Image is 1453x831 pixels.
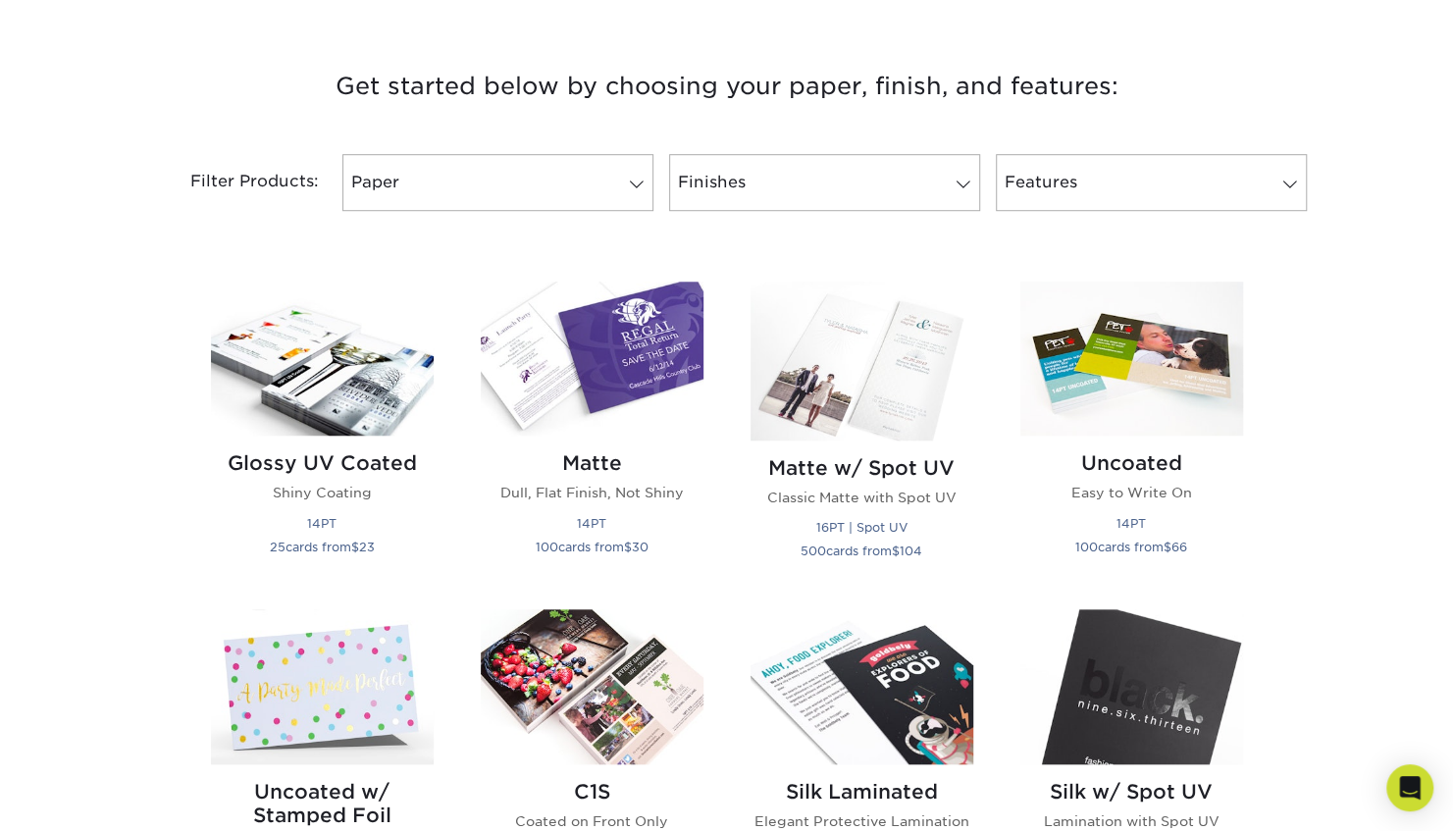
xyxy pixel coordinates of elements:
[751,609,973,763] img: Silk Laminated Postcards
[211,282,434,436] img: Glossy UV Coated Postcards
[481,811,703,831] p: Coated on Front Only
[211,451,434,475] h2: Glossy UV Coated
[751,456,973,480] h2: Matte w/ Spot UV
[624,540,632,554] span: $
[1020,780,1243,804] h2: Silk w/ Spot UV
[359,540,375,554] span: 23
[481,282,703,586] a: Matte Postcards Matte Dull, Flat Finish, Not Shiny 14PT 100cards from$30
[751,282,973,586] a: Matte w/ Spot UV Postcards Matte w/ Spot UV Classic Matte with Spot UV 16PT | Spot UV 500cards fr...
[801,544,922,558] small: cards from
[1020,282,1243,436] img: Uncoated Postcards
[1020,811,1243,831] p: Lamination with Spot UV
[270,540,375,554] small: cards from
[211,780,434,827] h2: Uncoated w/ Stamped Foil
[307,516,337,531] small: 14PT
[751,780,973,804] h2: Silk Laminated
[1075,540,1187,554] small: cards from
[996,154,1307,211] a: Features
[342,154,653,211] a: Paper
[577,516,606,531] small: 14PT
[1020,282,1243,586] a: Uncoated Postcards Uncoated Easy to Write On 14PT 100cards from$66
[751,282,973,441] img: Matte w/ Spot UV Postcards
[536,540,649,554] small: cards from
[801,544,826,558] span: 500
[1075,540,1098,554] span: 100
[211,609,434,763] img: Uncoated w/ Stamped Foil Postcards
[751,811,973,831] p: Elegant Protective Lamination
[632,540,649,554] span: 30
[1020,483,1243,502] p: Easy to Write On
[211,282,434,586] a: Glossy UV Coated Postcards Glossy UV Coated Shiny Coating 14PT 25cards from$23
[351,540,359,554] span: $
[270,540,285,554] span: 25
[481,609,703,763] img: C1S Postcards
[669,154,980,211] a: Finishes
[536,540,558,554] span: 100
[481,483,703,502] p: Dull, Flat Finish, Not Shiny
[1020,609,1243,763] img: Silk w/ Spot UV Postcards
[481,282,703,436] img: Matte Postcards
[751,488,973,507] p: Classic Matte with Spot UV
[1164,540,1171,554] span: $
[892,544,900,558] span: $
[1386,764,1433,811] div: Open Intercom Messenger
[481,451,703,475] h2: Matte
[816,520,908,535] small: 16PT | Spot UV
[138,154,335,211] div: Filter Products:
[211,483,434,502] p: Shiny Coating
[1171,540,1187,554] span: 66
[1020,451,1243,475] h2: Uncoated
[481,780,703,804] h2: C1S
[1116,516,1146,531] small: 14PT
[900,544,922,558] span: 104
[153,42,1301,130] h3: Get started below by choosing your paper, finish, and features:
